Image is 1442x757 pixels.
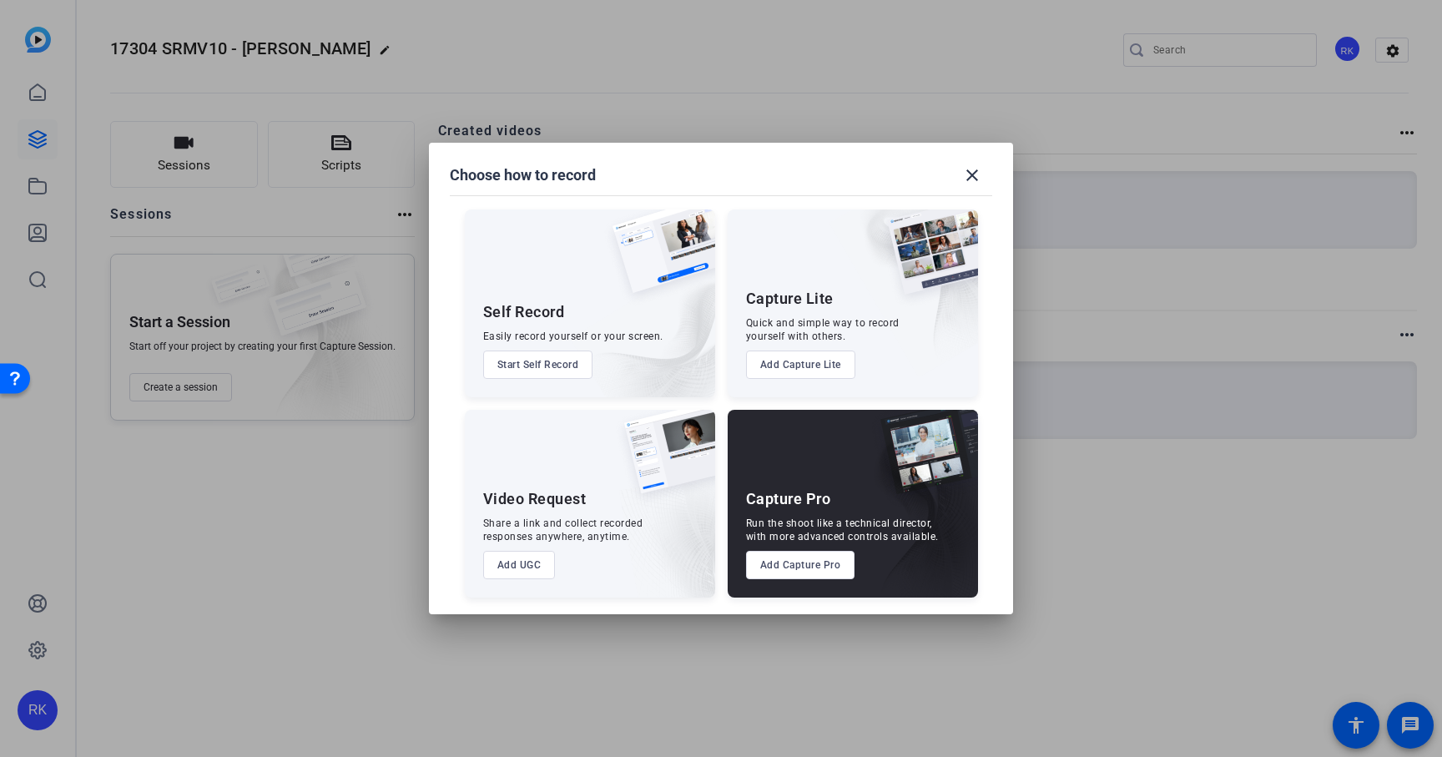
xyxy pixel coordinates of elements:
button: Start Self Record [483,351,593,379]
div: Quick and simple way to record yourself with others. [746,316,900,343]
img: embarkstudio-capture-pro.png [855,431,978,598]
img: embarkstudio-capture-lite.png [829,209,978,376]
mat-icon: close [962,165,982,185]
button: Add Capture Lite [746,351,855,379]
div: Easily record yourself or your screen. [483,330,663,343]
img: ugc-content.png [612,410,715,511]
div: Capture Lite [746,289,834,309]
img: self-record.png [600,209,715,310]
img: embarkstudio-self-record.png [570,245,715,397]
img: embarkstudio-ugc-content.png [618,462,715,598]
div: Video Request [483,489,587,509]
div: Capture Pro [746,489,831,509]
button: Add UGC [483,551,556,579]
div: Share a link and collect recorded responses anywhere, anytime. [483,517,643,543]
div: Self Record [483,302,565,322]
button: Add Capture Pro [746,551,855,579]
div: Run the shoot like a technical director, with more advanced controls available. [746,517,939,543]
h1: Choose how to record [450,165,596,185]
img: capture-lite.png [875,209,978,311]
img: capture-pro.png [868,410,978,512]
